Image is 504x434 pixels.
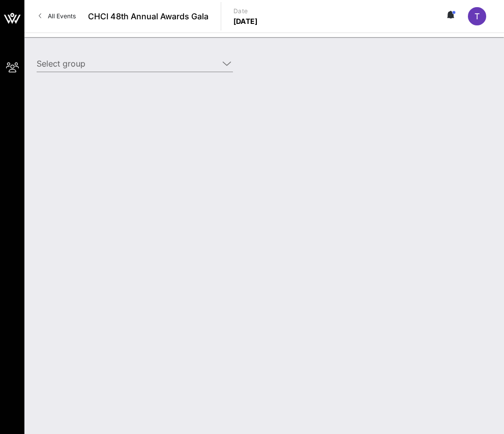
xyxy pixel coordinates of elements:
p: Date [233,6,258,16]
span: All Events [48,12,76,20]
span: CHCI 48th Annual Awards Gala [88,10,209,22]
p: [DATE] [233,16,258,26]
div: T [468,7,486,25]
a: All Events [33,8,82,24]
span: T [475,11,480,21]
